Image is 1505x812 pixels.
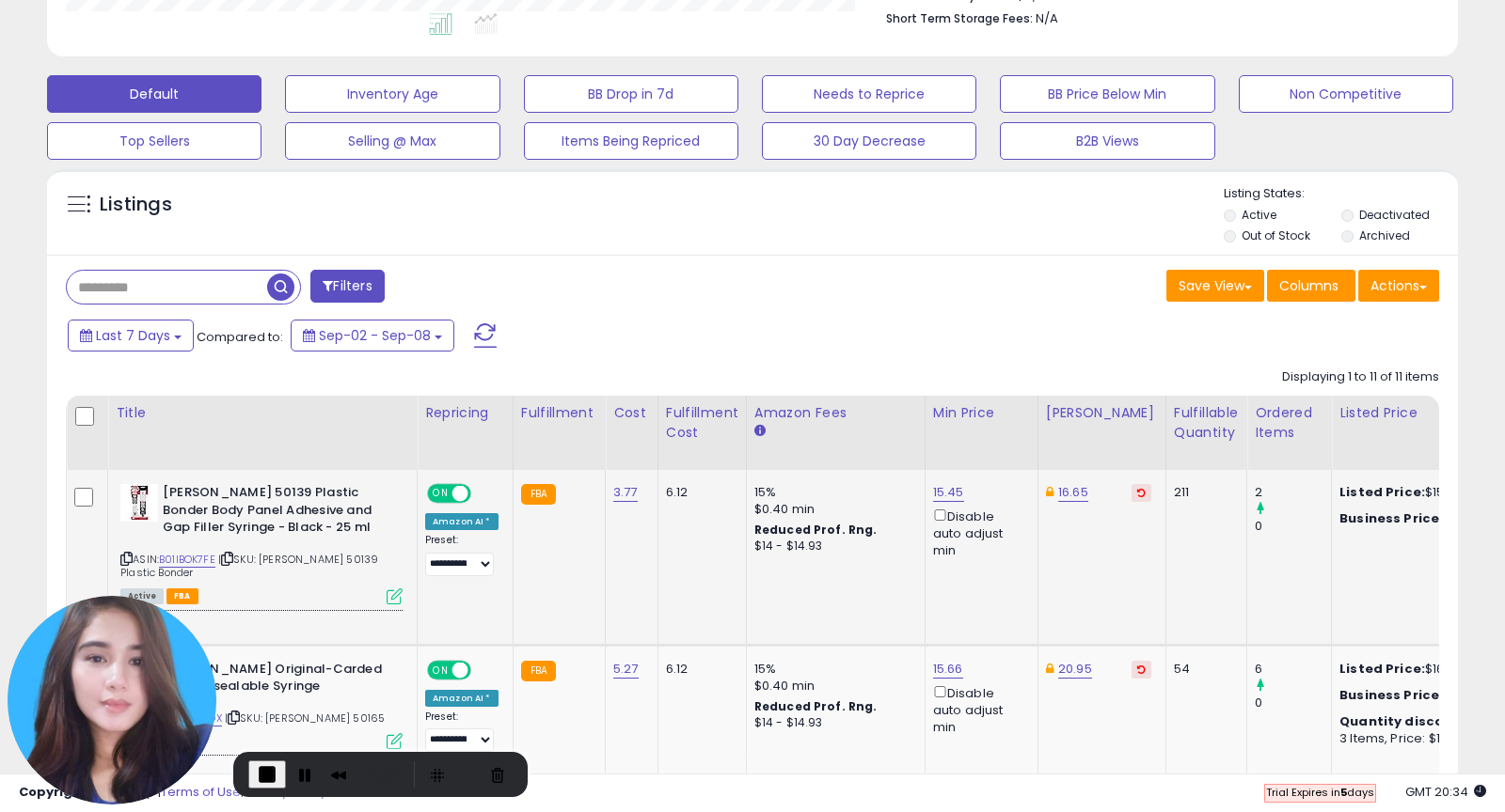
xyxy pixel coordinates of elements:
[425,513,499,530] div: Amazon AI *
[754,423,766,440] small: Amazon Fees.
[1359,207,1430,223] label: Deactivated
[521,403,597,423] div: Fulfillment
[1255,484,1331,501] div: 2
[933,660,963,679] a: 15.66
[1339,687,1496,704] div: $16.77
[1279,276,1339,295] span: Columns
[1255,403,1323,443] div: Ordered Items
[1339,484,1496,501] div: $15.45
[225,710,385,726] span: | SKU: [PERSON_NAME] 50165
[1282,368,1439,386] div: Displaying 1 to 11 of 11 items
[524,122,738,160] button: Items Being Repriced
[1166,270,1264,302] button: Save View
[1339,660,1425,678] b: Listed Price:
[666,661,732,678] div: 6.12
[425,403,505,423] div: Repricing
[163,661,391,700] b: [PERSON_NAME] Original-Carded 25ml Resealable Syringe
[933,483,964,502] a: 15.45
[96,326,170,345] span: Last 7 Days
[100,192,172,218] h5: Listings
[613,660,639,679] a: 5.27
[933,506,1023,559] div: Disable auto adjust min
[1339,730,1496,747] div: 3 Items, Price: $15.93
[1340,785,1347,800] b: 5
[291,320,454,351] button: Sep-02 - Sep-08
[1339,483,1425,501] b: Listed Price:
[762,122,976,160] button: 30 Day Decrease
[933,403,1030,423] div: Min Price
[1339,661,1496,678] div: $16.94
[1036,9,1058,27] span: N/A
[613,483,638,502] a: 3.77
[666,403,738,443] div: Fulfillment Cost
[425,690,499,707] div: Amazon AI *
[197,328,283,346] span: Compared to:
[754,522,878,538] b: Reduced Prof. Rng.
[521,484,556,505] small: FBA
[1239,75,1453,113] button: Non Competitive
[1000,122,1214,160] button: B2B Views
[1405,783,1486,801] span: 2025-09-16 20:34 GMT
[285,75,499,113] button: Inventory Age
[1339,712,1475,730] b: Quantity discounts
[1058,660,1092,679] a: 20.95
[521,661,556,681] small: FBA
[754,403,917,423] div: Amazon Fees
[613,403,650,423] div: Cost
[762,75,976,113] button: Needs to Reprice
[1339,403,1502,423] div: Listed Price
[1242,227,1310,243] label: Out of Stock
[666,484,732,501] div: 6.12
[1266,785,1374,800] span: Trial Expires in days
[120,552,378,580] span: | SKU: [PERSON_NAME] 50139 Plastic Bonder
[468,486,499,502] span: OFF
[1358,270,1439,302] button: Actions
[754,698,878,714] b: Reduced Prof. Rng.
[319,326,431,345] span: Sep-02 - Sep-08
[754,539,911,554] div: $14 - $14.93
[120,588,164,604] span: All listings currently available for purchase on Amazon
[468,662,499,678] span: OFF
[116,403,409,423] div: Title
[1267,270,1355,302] button: Columns
[1255,695,1331,711] div: 0
[163,484,391,541] b: [PERSON_NAME] 50139 Plastic Bonder Body Panel Adhesive and Gap Filler Syringe - Black - 25 ml
[310,270,384,303] button: Filters
[1046,403,1158,423] div: [PERSON_NAME]
[1339,713,1496,730] div: :
[1242,207,1276,223] label: Active
[120,484,158,522] img: 41xSKHmJgXL._SL40_.jpg
[159,552,215,568] a: B01IBOK7FE
[285,122,499,160] button: Selling @ Max
[754,678,911,695] div: $0.40 min
[1224,185,1458,203] p: Listing States:
[47,75,261,113] button: Default
[1359,227,1410,243] label: Archived
[933,682,1023,736] div: Disable auto adjust min
[1339,509,1443,527] b: Business Price:
[1000,75,1214,113] button: BB Price Below Min
[425,710,499,753] div: Preset:
[68,320,194,351] button: Last 7 Days
[754,501,911,518] div: $0.40 min
[1255,518,1331,535] div: 0
[120,661,403,748] div: ASIN:
[47,122,261,160] button: Top Sellers
[754,715,911,731] div: $14 - $14.93
[1174,403,1239,443] div: Fulfillable Quantity
[1255,661,1331,678] div: 6
[524,75,738,113] button: BB Drop in 7d
[120,484,403,602] div: ASIN:
[429,486,452,502] span: ON
[886,10,1033,26] b: Short Term Storage Fees:
[1174,484,1232,501] div: 211
[1058,483,1088,502] a: 16.65
[1339,510,1496,527] div: $15.45
[754,661,911,678] div: 15%
[429,662,452,678] span: ON
[166,588,198,604] span: FBA
[1339,686,1443,704] b: Business Price:
[754,484,911,501] div: 15%
[1174,661,1232,678] div: 54
[425,534,499,576] div: Preset:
